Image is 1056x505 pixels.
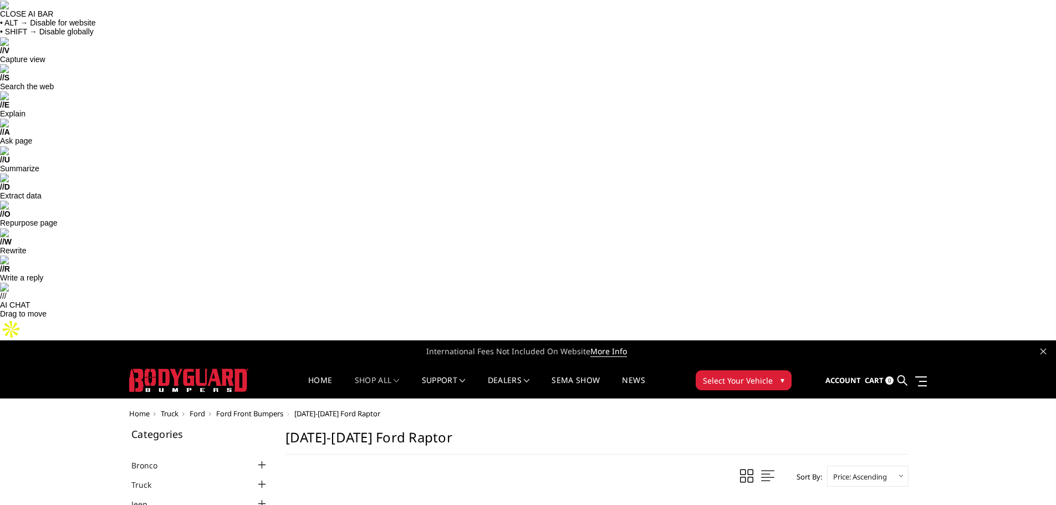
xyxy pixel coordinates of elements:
span: [DATE]-[DATE] Ford Raptor [294,409,380,419]
span: Select Your Vehicle [703,375,773,386]
span: Cart [865,375,884,385]
button: Select Your Vehicle [696,370,792,390]
span: International Fees Not Included On Website [129,340,927,363]
span: ▾ [780,374,784,386]
img: BODYGUARD BUMPERS [129,369,248,392]
h1: [DATE]-[DATE] Ford Raptor [285,429,909,455]
a: Truck [131,479,165,491]
a: Home [308,376,332,398]
a: Dealers [488,376,530,398]
a: Ford [190,409,205,419]
a: Support [422,376,466,398]
a: Bronco [131,460,171,471]
span: Account [825,375,861,385]
a: More Info [590,346,627,357]
span: 0 [885,376,894,385]
a: shop all [355,376,400,398]
a: News [622,376,645,398]
a: Ford Front Bumpers [216,409,283,419]
a: Cart 0 [865,366,894,396]
a: Account [825,366,861,396]
a: SEMA Show [552,376,600,398]
h5: Categories [131,429,269,439]
iframe: Chat Widget [1001,452,1056,505]
a: Home [129,409,150,419]
label: Sort By: [790,468,822,485]
a: Truck [161,409,178,419]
